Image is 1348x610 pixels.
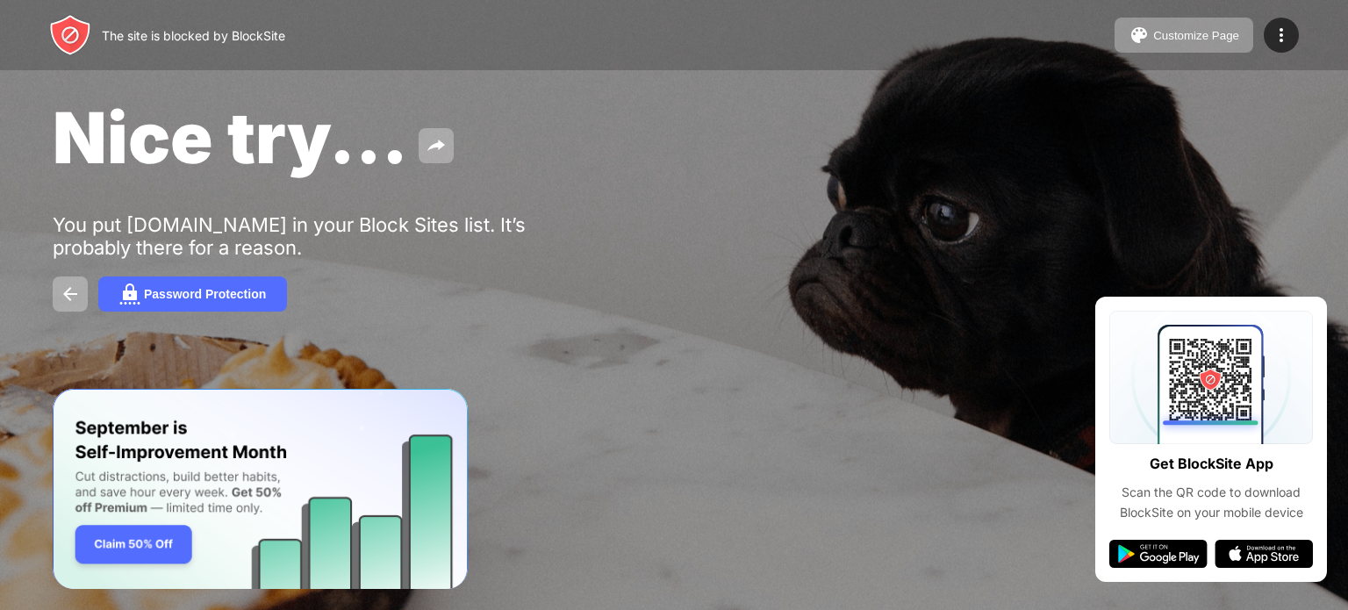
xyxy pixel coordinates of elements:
[119,283,140,305] img: password.svg
[144,287,266,301] div: Password Protection
[60,283,81,305] img: back.svg
[98,276,287,312] button: Password Protection
[49,14,91,56] img: header-logo.svg
[1109,483,1313,522] div: Scan the QR code to download BlockSite on your mobile device
[1215,540,1313,568] img: app-store.svg
[1150,451,1273,477] div: Get BlockSite App
[1109,540,1208,568] img: google-play.svg
[1129,25,1150,46] img: pallet.svg
[53,95,408,180] span: Nice try...
[1115,18,1253,53] button: Customize Page
[1153,29,1239,42] div: Customize Page
[53,213,595,259] div: You put [DOMAIN_NAME] in your Block Sites list. It’s probably there for a reason.
[102,28,285,43] div: The site is blocked by BlockSite
[426,135,447,156] img: share.svg
[1271,25,1292,46] img: menu-icon.svg
[53,389,468,590] iframe: Banner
